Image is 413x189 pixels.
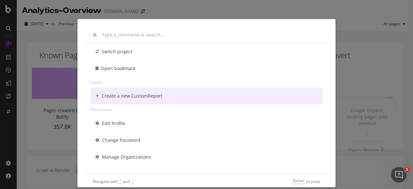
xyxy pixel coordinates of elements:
div: Navigate with and [93,179,135,184]
div: Create [90,77,323,88]
div: Preferences [90,104,323,115]
div: Change Password [102,137,140,143]
iframe: Intercom live chat [391,167,407,183]
div: Manage Organizations [102,154,151,160]
div: to jump [292,179,320,184]
div: Create a new CustomReport [102,93,162,99]
div: Open bookmark [101,65,136,72]
span: 1 [404,167,409,172]
div: modal [77,19,336,187]
div: Switch project [102,48,132,55]
kbd: Enter [292,179,307,184]
input: Type a command or search… [102,32,320,38]
kbd: ↑ [117,179,123,184]
div: Edit Profile [102,120,125,127]
kbd: ↓ [130,179,135,184]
